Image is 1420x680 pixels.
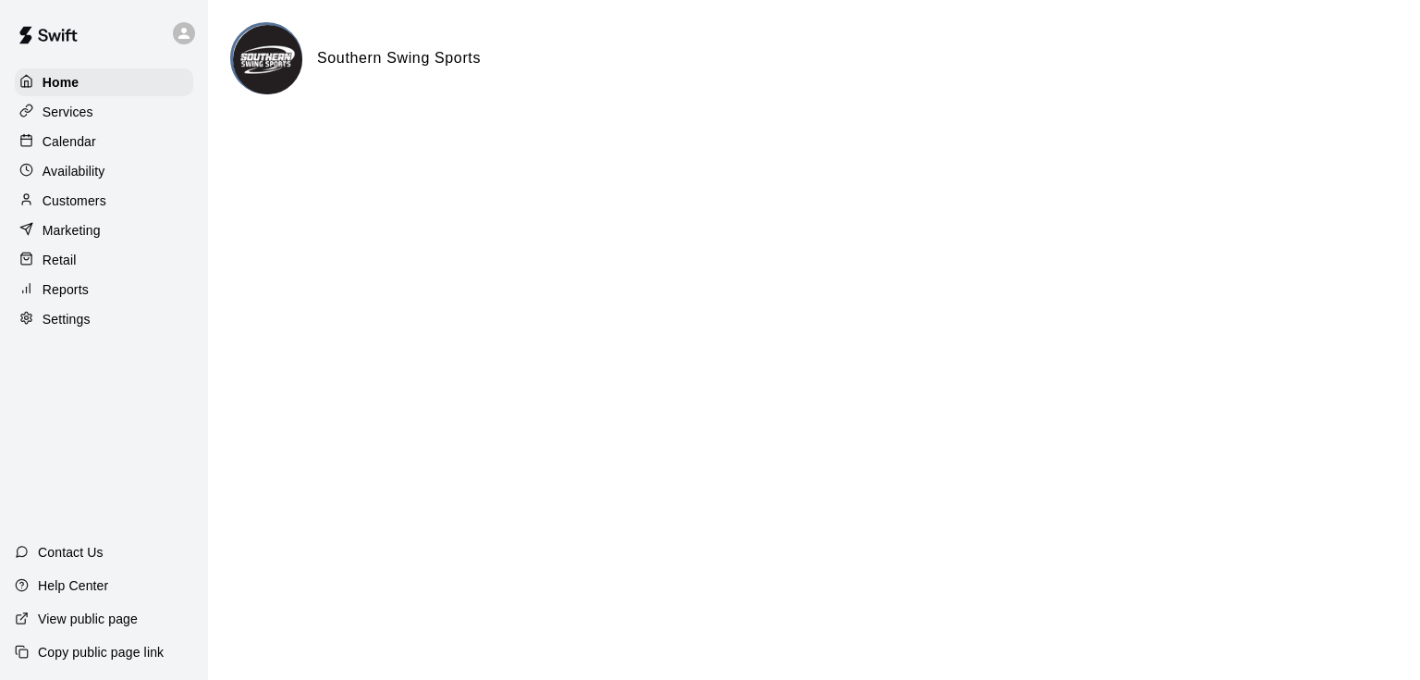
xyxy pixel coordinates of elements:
p: Marketing [43,221,101,240]
a: Reports [15,276,193,303]
p: Calendar [43,132,96,151]
p: Copy public page link [38,643,164,661]
a: Availability [15,157,193,185]
p: Reports [43,280,89,299]
p: Home [43,73,80,92]
p: Services [43,103,93,121]
a: Marketing [15,216,193,244]
p: Customers [43,192,106,210]
p: Settings [43,310,91,328]
a: Retail [15,246,193,274]
p: Availability [43,162,105,180]
a: Calendar [15,128,193,155]
p: Retail [43,251,77,269]
a: Customers [15,187,193,215]
img: Southern Swing Sports logo [233,25,302,94]
p: Contact Us [38,543,104,562]
p: Help Center [38,576,108,595]
a: Home [15,68,193,96]
p: View public page [38,610,138,628]
a: Services [15,98,193,126]
h6: Southern Swing Sports [317,46,481,70]
a: Settings [15,305,193,333]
